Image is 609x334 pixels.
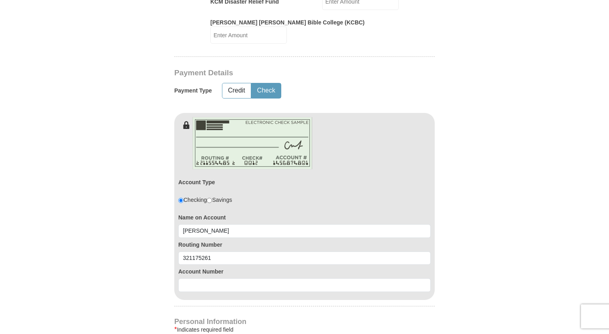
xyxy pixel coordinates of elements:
h4: Personal Information [174,318,435,325]
h5: Payment Type [174,87,212,94]
label: [PERSON_NAME] [PERSON_NAME] Bible College (KCBC) [210,18,365,26]
button: Check [252,83,281,98]
h3: Payment Details [174,68,379,78]
input: Enter Amount [210,26,287,44]
label: Name on Account [178,213,431,221]
button: Credit [222,83,251,98]
div: Checking Savings [178,196,232,204]
label: Account Number [178,268,431,276]
label: Account Type [178,178,215,186]
label: Routing Number [178,241,431,249]
img: check-en.png [192,117,313,169]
